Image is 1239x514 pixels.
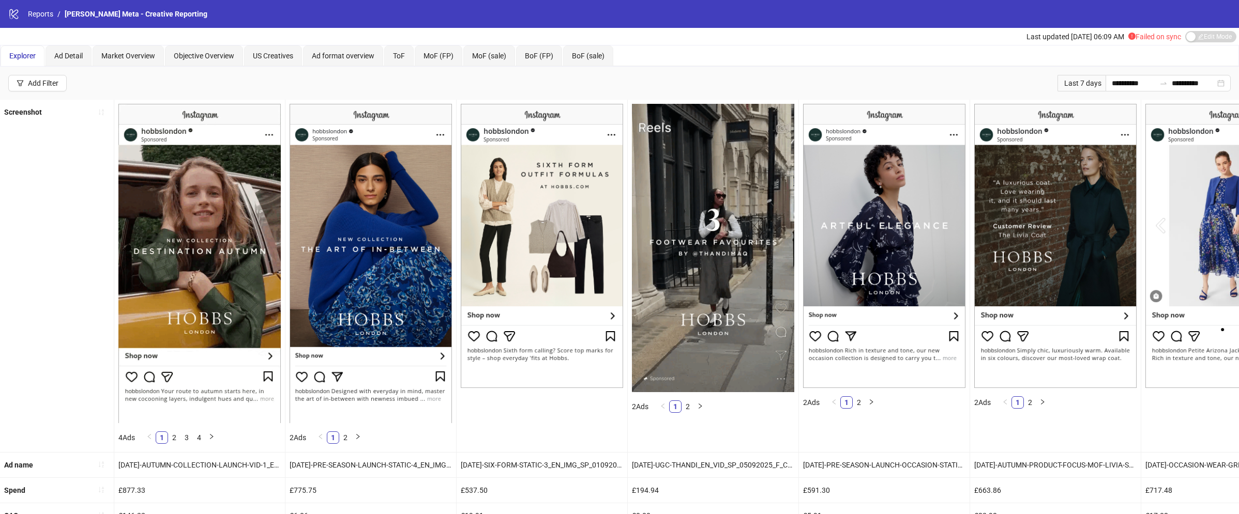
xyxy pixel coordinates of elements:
li: / [57,8,61,20]
span: right [868,399,874,405]
a: 2 [682,401,693,412]
span: right [697,403,703,409]
li: Next Page [865,396,878,409]
div: £194.94 [628,478,798,503]
span: Explorer [9,52,36,60]
div: £591.30 [799,478,970,503]
li: Previous Page [999,396,1011,409]
span: sort-ascending [98,461,105,468]
span: filter [17,80,24,87]
div: [DATE]-AUTUMN-COLLECTION-LAUNCH-VID-1_EN_VID_NI_02092025_F_CC_SC24_USP10_SEASONAL [114,453,285,477]
div: [DATE]-AUTUMN-PRODUCT-FOCUS-MOF-LIVIA-STATIC-1_EN_IMG_SP_09092025_F_CC_SC9_USP4_SEASONAL [970,453,1141,477]
img: Screenshot 120234728049270624 [632,104,794,392]
button: right [865,396,878,409]
li: Next Page [1036,396,1049,409]
span: US Creatives [253,52,293,60]
span: Failed on sync [1128,33,1181,41]
span: [PERSON_NAME] Meta - Creative Reporting [65,10,207,18]
span: sort-ascending [98,108,105,116]
a: 3 [181,432,192,443]
a: 1 [327,432,339,443]
a: 1 [670,401,681,412]
li: Previous Page [143,431,156,444]
div: Add Filter [28,79,58,87]
span: Market Overview [101,52,155,60]
div: £775.75 [285,478,456,503]
img: Screenshot 120234482771400624 [461,104,623,388]
span: swap-right [1159,79,1168,87]
img: Screenshot 120234508439410624 [118,104,281,423]
span: MoF (FP) [424,52,454,60]
span: right [1039,399,1046,405]
div: [DATE]-UGC-THANDI_EN_VID_SP_05092025_F_CC_SC24_None_UGC [628,453,798,477]
span: 4 Ads [118,433,135,442]
button: left [657,400,669,413]
span: left [1002,399,1008,405]
span: BoF (sale) [572,52,605,60]
span: ToF [393,52,405,60]
b: Ad name [4,461,33,469]
button: right [205,431,218,444]
div: £663.86 [970,478,1141,503]
li: 1 [669,400,682,413]
li: Previous Page [828,396,840,409]
a: 2 [1024,397,1036,408]
span: to [1159,79,1168,87]
div: [DATE]-SIX-FORM-STATIC-3_EN_IMG_SP_01092025_F_CC_SC4_None_BAU [457,453,627,477]
a: 4 [193,432,205,443]
li: Next Page [352,431,364,444]
div: [DATE]-PRE-SEASON-LAUNCH-OCCASION-STATIC-4_EN_IMG_NI_30072025_F_CC_SC1_None_SEASONAL [799,453,970,477]
div: £877.33 [114,478,285,503]
span: MoF (sale) [472,52,506,60]
div: [DATE]-PRE-SEASON-LAUNCH-STATIC-4_EN_IMG_NI_28072025_F_CC_SC1_USP10_SEASONAL [285,453,456,477]
span: 2 Ads [974,398,991,407]
span: Ad Detail [54,52,83,60]
span: left [831,399,837,405]
span: sort-ascending [98,486,105,493]
a: 2 [340,432,351,443]
a: 1 [841,397,852,408]
button: left [828,396,840,409]
li: Previous Page [314,431,327,444]
div: £537.50 [457,478,627,503]
li: 3 [180,431,193,444]
span: Objective Overview [174,52,234,60]
li: Next Page [205,431,218,444]
a: 1 [1012,397,1023,408]
li: Next Page [694,400,706,413]
span: 2 Ads [803,398,820,407]
a: Reports [26,8,55,20]
button: left [999,396,1011,409]
li: 1 [1011,396,1024,409]
img: Screenshot 120231782086310624 [803,104,965,388]
span: Ad format overview [312,52,374,60]
span: left [146,433,153,440]
a: 1 [156,432,168,443]
span: 2 Ads [632,402,648,411]
span: Last updated [DATE] 06:09 AM [1026,33,1124,41]
img: Screenshot 120231763419370624 [290,104,452,423]
span: right [208,433,215,440]
a: 2 [853,397,865,408]
li: 2 [339,431,352,444]
b: Spend [4,486,25,494]
span: left [660,403,666,409]
li: 2 [168,431,180,444]
div: Last 7 days [1057,75,1106,91]
li: 2 [1024,396,1036,409]
span: 2 Ads [290,433,306,442]
span: right [355,433,361,440]
span: BoF (FP) [525,52,553,60]
img: Screenshot 120234861424320624 [974,104,1137,388]
button: right [694,400,706,413]
button: right [352,431,364,444]
button: left [143,431,156,444]
a: 2 [169,432,180,443]
li: 1 [840,396,853,409]
span: exclamation-circle [1128,33,1136,40]
li: Previous Page [657,400,669,413]
li: 2 [853,396,865,409]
